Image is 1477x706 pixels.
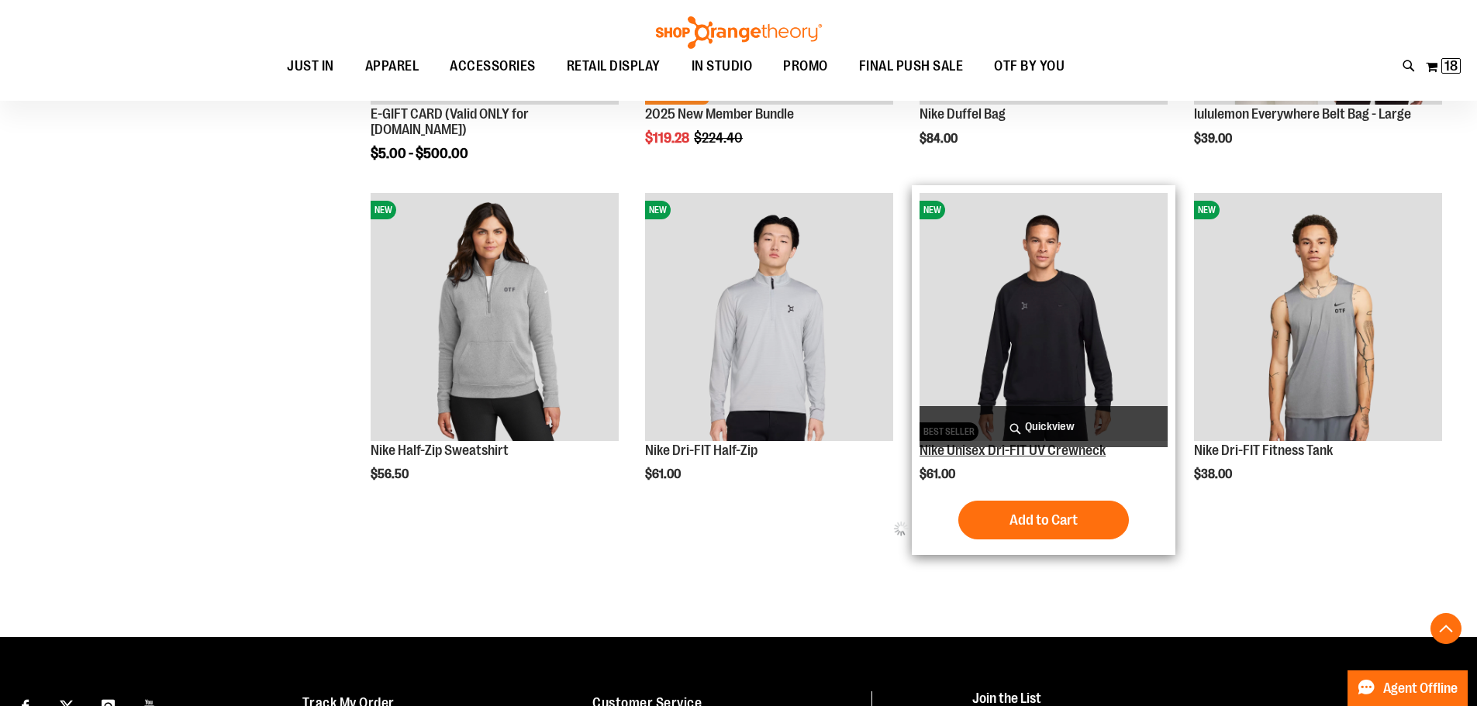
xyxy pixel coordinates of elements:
a: Nike Duffel Bag [920,106,1006,122]
span: $61.00 [645,467,683,481]
span: NEW [1194,201,1220,219]
button: Add to Cart [958,501,1129,539]
div: product [637,185,901,522]
a: Nike Half-Zip SweatshirtNEW [371,193,619,443]
span: PROMO [783,49,828,84]
span: $38.00 [1194,467,1234,481]
span: IN STUDIO [692,49,753,84]
a: Nike Unisex Dri-FIT UV CrewneckNEWBEST SELLER [920,193,1168,443]
span: $56.50 [371,467,411,481]
span: 18 [1444,58,1458,74]
div: product [363,185,626,522]
div: product [912,185,1175,556]
a: E-GIFT CARD (Valid ONLY for [DOMAIN_NAME]) [371,106,529,137]
span: OTF BY YOU [994,49,1065,84]
a: lululemon Everywhere Belt Bag - Large [1194,106,1411,122]
span: $224.40 [694,130,745,146]
a: Nike Half-Zip Sweatshirt [371,443,509,458]
a: 2025 New Member Bundle [645,106,794,122]
span: NEW [920,201,945,219]
img: Nike Unisex Dri-FIT UV Crewneck [920,193,1168,441]
a: Quickview [920,406,1168,447]
img: Shop Orangetheory [654,16,824,49]
img: ias-spinner.gif [893,521,909,536]
span: ACCESSORIES [450,49,536,84]
img: Nike Half-Zip Sweatshirt [371,193,619,441]
span: Add to Cart [1009,511,1078,529]
span: APPAREL [365,49,419,84]
span: NEW [371,201,396,219]
span: $61.00 [920,467,958,481]
img: Nike Dri-FIT Fitness Tank [1194,193,1442,441]
button: Back To Top [1430,613,1461,644]
span: NEW [645,201,671,219]
span: $84.00 [920,132,960,146]
img: Nike Dri-FIT Half-Zip [645,193,893,441]
div: product [1186,185,1450,522]
a: Nike Unisex Dri-FIT UV Crewneck [920,443,1106,458]
span: $5.00 - $500.00 [371,146,468,161]
button: Agent Offline [1348,670,1468,706]
span: $119.28 [645,130,692,146]
a: Nike Dri-FIT Half-ZipNEW [645,193,893,443]
span: RETAIL DISPLAY [567,49,661,84]
span: JUST IN [287,49,334,84]
span: $39.00 [1194,132,1234,146]
a: Nike Dri-FIT Fitness TankNEW [1194,193,1442,443]
span: Agent Offline [1383,681,1458,696]
a: Nike Dri-FIT Fitness Tank [1194,443,1333,458]
span: FINAL PUSH SALE [859,49,964,84]
a: Nike Dri-FIT Half-Zip [645,443,757,458]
